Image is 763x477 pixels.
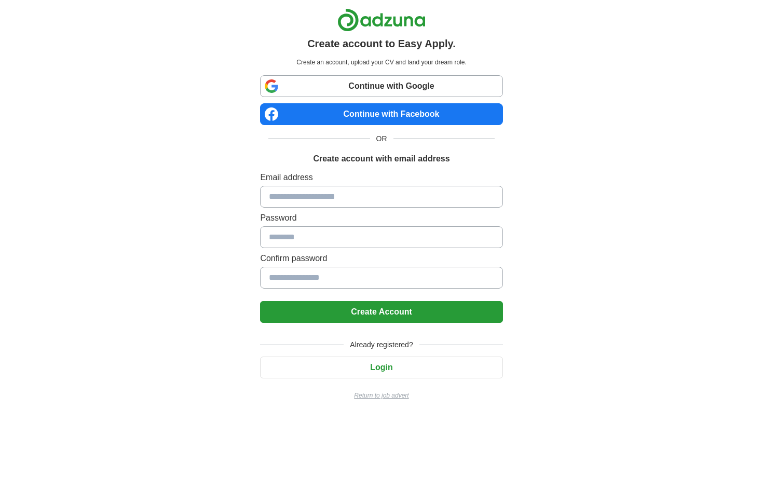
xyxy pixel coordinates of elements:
span: Already registered? [344,339,419,350]
button: Create Account [260,301,502,323]
button: Login [260,357,502,378]
a: Login [260,363,502,372]
h1: Create account with email address [313,153,449,165]
p: Create an account, upload your CV and land your dream role. [262,58,500,67]
span: OR [370,133,393,144]
a: Continue with Facebook [260,103,502,125]
a: Continue with Google [260,75,502,97]
img: Adzuna logo [337,8,426,32]
label: Email address [260,171,502,184]
h1: Create account to Easy Apply. [307,36,456,51]
label: Password [260,212,502,224]
a: Return to job advert [260,391,502,400]
label: Confirm password [260,252,502,265]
